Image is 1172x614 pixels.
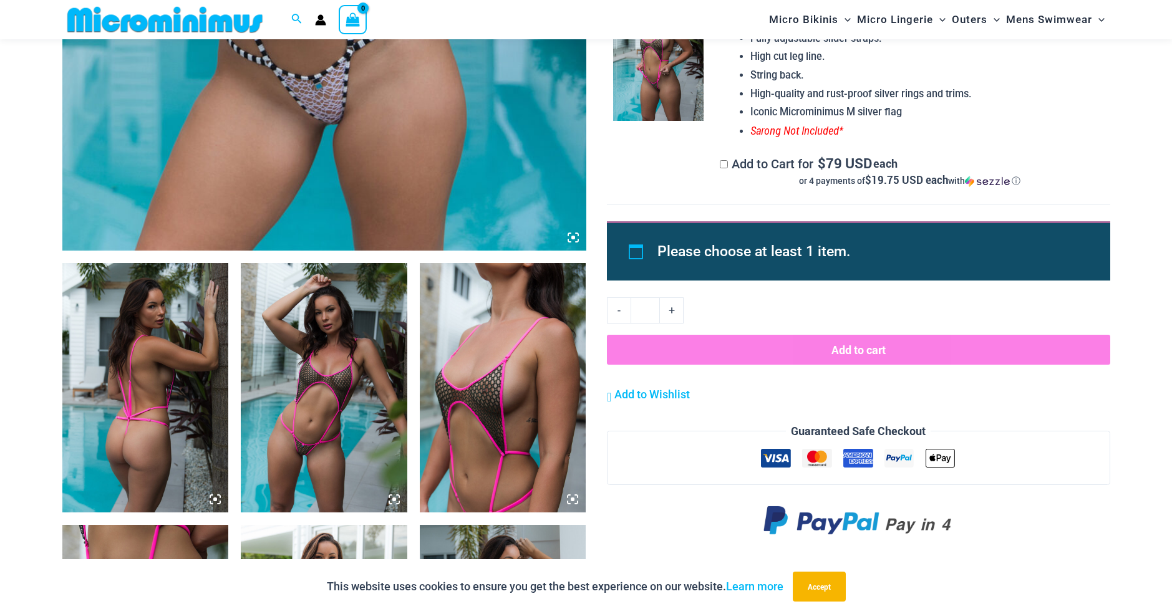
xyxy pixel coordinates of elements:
button: Add to cart [607,335,1110,365]
span: each [873,157,898,170]
img: MM SHOP LOGO FLAT [62,6,268,34]
li: Please choose at least 1 item. [657,237,1082,266]
div: or 4 payments of$19.75 USD eachwithSezzle Click to learn more about Sezzle [720,175,1100,187]
a: Learn more [726,580,783,593]
span: Menu Toggle [987,4,1000,36]
span: Mens Swimwear [1006,4,1092,36]
li: High cut leg line. [750,47,1100,66]
img: Inferno Mesh Olive Fuchsia 8561 One Piece [241,263,407,512]
a: - [607,297,631,324]
li: String back. [750,66,1100,85]
nav: Site Navigation [764,2,1110,37]
div: or 4 payments of with [720,175,1100,187]
span: $ [818,154,826,172]
p: This website uses cookies to ensure you get the best experience on our website. [327,577,783,596]
li: High-quality and rust-proof silver rings and trims. [750,85,1100,103]
a: Micro BikinisMenu ToggleMenu Toggle [766,4,854,36]
a: View Shopping Cart, empty [339,5,367,34]
span: $19.75 USD each [865,173,948,187]
span: Menu Toggle [933,4,946,36]
li: Iconic Microminimus M silver flag [750,103,1100,122]
label: Add to Cart for [720,156,1100,187]
span: 79 USD [818,157,872,170]
a: Add to Wishlist [607,385,690,404]
img: Inferno Mesh Olive Fuchsia 8561 One Piece [420,263,586,512]
img: Inferno Mesh Olive Fuchsia 8561 One Piece [62,263,229,512]
a: + [660,297,684,324]
span: Menu Toggle [838,4,851,36]
a: Search icon link [291,12,303,27]
span: Micro Bikinis [769,4,838,36]
span: Outers [952,4,987,36]
span: Menu Toggle [1092,4,1105,36]
input: Add to Cart for$79 USD eachor 4 payments of$19.75 USD eachwithSezzle Click to learn more about Se... [720,160,728,168]
input: Product quantity [631,297,660,324]
a: OutersMenu ToggleMenu Toggle [949,4,1003,36]
a: Micro LingerieMenu ToggleMenu Toggle [854,4,949,36]
button: Accept [793,572,846,602]
img: Sezzle [965,176,1010,187]
a: Account icon link [315,14,326,26]
span: Add to Wishlist [614,388,690,401]
span: Sarong Not Included* [750,124,843,137]
legend: Guaranteed Safe Checkout [786,422,931,441]
a: Mens SwimwearMenu ToggleMenu Toggle [1003,4,1108,36]
span: Micro Lingerie [857,4,933,36]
